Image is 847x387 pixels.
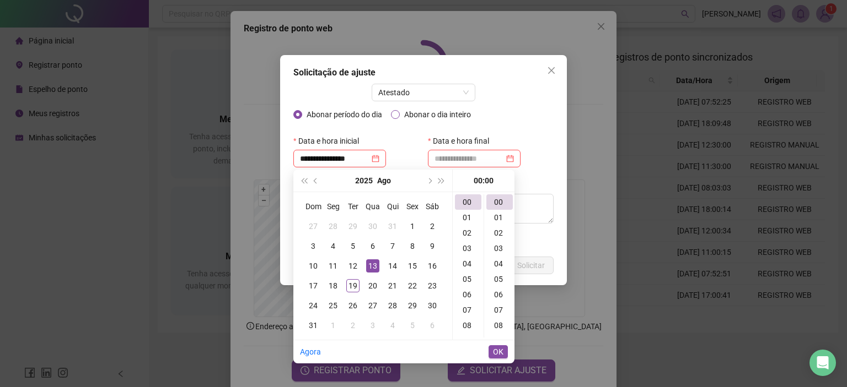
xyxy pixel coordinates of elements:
div: 30 [426,299,439,312]
div: 11 [326,259,340,272]
div: 09 [455,333,481,348]
td: 2025-08-02 [422,216,442,236]
div: 12 [346,259,360,272]
td: 2025-08-29 [403,296,422,315]
div: 6 [366,239,379,253]
div: 20 [366,279,379,292]
div: 29 [346,220,360,233]
div: 2 [426,220,439,233]
div: 31 [386,220,399,233]
div: 01 [455,210,481,225]
div: 08 [486,318,513,333]
div: 3 [307,239,320,253]
div: 1 [326,319,340,332]
td: 2025-08-08 [403,236,422,256]
td: 2025-08-18 [323,276,343,296]
td: 2025-08-10 [303,256,323,276]
div: 00:00 [457,170,510,192]
div: 07 [486,302,513,318]
div: 8 [406,239,419,253]
div: 02 [455,225,481,241]
td: 2025-08-09 [422,236,442,256]
td: 2025-08-20 [363,276,383,296]
th: Sex [403,197,422,216]
button: next-year [423,170,435,192]
td: 2025-08-11 [323,256,343,276]
td: 2025-08-31 [303,315,323,335]
div: 30 [366,220,379,233]
div: 17 [307,279,320,292]
td: 2025-08-03 [303,236,323,256]
div: 4 [386,319,399,332]
label: Data e hora final [428,132,496,150]
button: super-prev-year [298,170,310,192]
div: 6 [426,319,439,332]
th: Seg [323,197,343,216]
td: 2025-08-14 [383,256,403,276]
div: 29 [406,299,419,312]
th: Qui [383,197,403,216]
div: Solicitação de ajuste [293,66,554,79]
button: year panel [355,170,373,192]
td: 2025-08-25 [323,296,343,315]
div: 00 [486,194,513,210]
div: 7 [386,239,399,253]
span: Abonar o dia inteiro [400,108,475,121]
div: 03 [455,241,481,256]
td: 2025-08-07 [383,236,403,256]
div: Open Intercom Messenger [810,350,836,376]
td: 2025-09-03 [363,315,383,335]
button: Solicitar [508,257,554,274]
div: 01 [486,210,513,225]
th: Ter [343,197,363,216]
button: super-next-year [436,170,448,192]
td: 2025-08-13 [363,256,383,276]
div: 13 [366,259,379,272]
td: 2025-09-05 [403,315,422,335]
td: 2025-08-06 [363,236,383,256]
td: 2025-08-23 [422,276,442,296]
a: Agora [300,347,321,356]
button: prev-year [310,170,322,192]
td: 2025-07-30 [363,216,383,236]
div: 26 [346,299,360,312]
div: 9 [426,239,439,253]
span: Abonar período do dia [302,108,387,121]
button: OK [489,345,508,358]
td: 2025-09-06 [422,315,442,335]
td: 2025-08-05 [343,236,363,256]
div: 15 [406,259,419,272]
div: 1 [406,220,419,233]
th: Sáb [422,197,442,216]
div: 5 [346,239,360,253]
div: 3 [366,319,379,332]
div: 06 [486,287,513,302]
td: 2025-08-26 [343,296,363,315]
td: 2025-08-01 [403,216,422,236]
td: 2025-08-28 [383,296,403,315]
td: 2025-08-16 [422,256,442,276]
td: 2025-07-28 [323,216,343,236]
td: 2025-08-24 [303,296,323,315]
button: month panel [377,170,391,192]
td: 2025-07-27 [303,216,323,236]
div: 21 [386,279,399,292]
td: 2025-08-22 [403,276,422,296]
div: 04 [455,256,481,271]
div: 05 [455,271,481,287]
div: 5 [406,319,419,332]
div: 08 [455,318,481,333]
div: 24 [307,299,320,312]
span: close [547,66,556,75]
td: 2025-08-15 [403,256,422,276]
th: Qua [363,197,383,216]
td: 2025-08-30 [422,296,442,315]
div: 28 [386,299,399,312]
div: 10 [307,259,320,272]
div: 19 [346,279,360,292]
div: 25 [326,299,340,312]
div: 07 [455,302,481,318]
td: 2025-07-29 [343,216,363,236]
td: 2025-09-04 [383,315,403,335]
span: Atestado [378,84,469,101]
